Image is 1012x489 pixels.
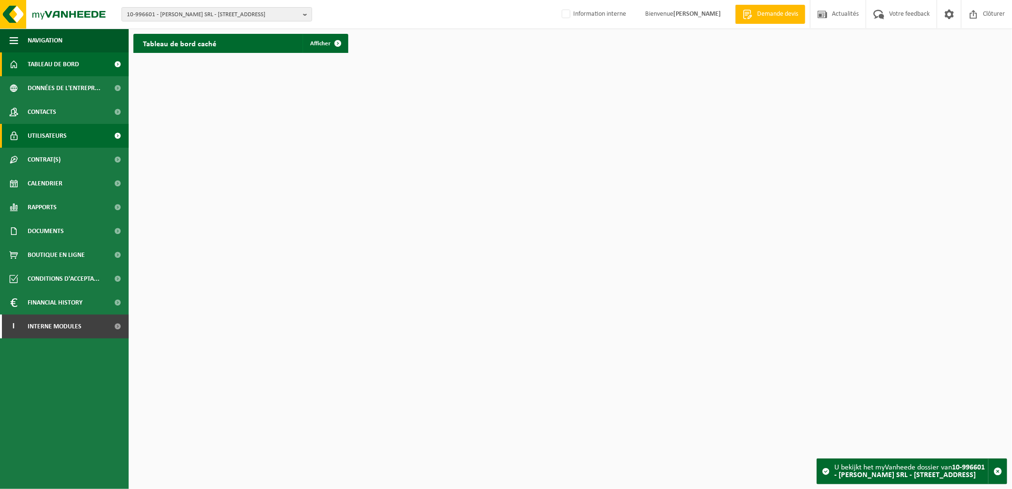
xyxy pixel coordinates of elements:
span: Contrat(s) [28,148,61,172]
span: Financial History [28,291,82,315]
h2: Tableau de bord caché [133,34,226,52]
span: Conditions d'accepta... [28,267,100,291]
span: Données de l'entrepr... [28,76,101,100]
span: Documents [28,219,64,243]
a: Afficher [303,34,347,53]
span: Tableau de bord [28,52,79,76]
button: 10-996601 - [PERSON_NAME] SRL - [STREET_ADDRESS] [121,7,312,21]
span: Boutique en ligne [28,243,85,267]
div: U bekijkt het myVanheede dossier van [834,459,988,484]
span: Interne modules [28,315,81,338]
span: Rapports [28,195,57,219]
span: Utilisateurs [28,124,67,148]
span: Contacts [28,100,56,124]
label: Information interne [560,7,626,21]
span: Afficher [310,41,331,47]
span: Calendrier [28,172,62,195]
span: I [10,315,18,338]
span: 10-996601 - [PERSON_NAME] SRL - [STREET_ADDRESS] [127,8,299,22]
span: Navigation [28,29,62,52]
strong: [PERSON_NAME] [673,10,721,18]
strong: 10-996601 - [PERSON_NAME] SRL - [STREET_ADDRESS] [834,464,985,479]
a: Demande devis [735,5,805,24]
span: Demande devis [755,10,800,19]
